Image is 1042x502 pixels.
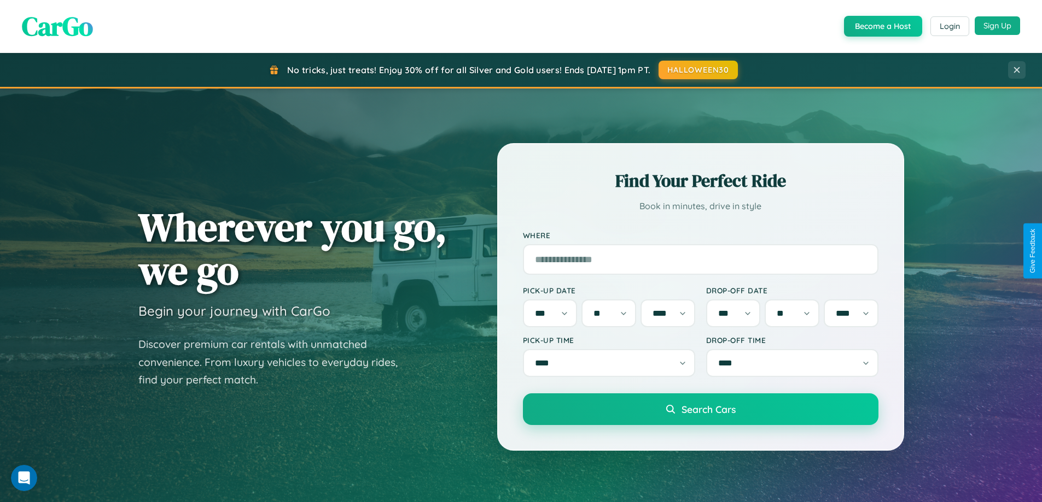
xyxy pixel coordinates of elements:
h3: Begin your journey with CarGo [138,303,330,319]
label: Drop-off Date [706,286,878,295]
button: Become a Host [844,16,922,37]
span: CarGo [22,8,93,44]
p: Book in minutes, drive in style [523,198,878,214]
button: Search Cars [523,393,878,425]
label: Where [523,231,878,240]
span: No tricks, just treats! Enjoy 30% off for all Silver and Gold users! Ends [DATE] 1pm PT. [287,64,650,75]
iframe: Intercom live chat [11,465,37,491]
h1: Wherever you go, we go [138,205,447,292]
button: Login [930,16,969,36]
button: Sign Up [975,16,1020,35]
span: Search Cars [682,403,736,415]
label: Pick-up Time [523,335,695,345]
label: Drop-off Time [706,335,878,345]
h2: Find Your Perfect Ride [523,169,878,193]
button: HALLOWEEN30 [659,61,738,79]
div: Give Feedback [1029,229,1037,273]
label: Pick-up Date [523,286,695,295]
p: Discover premium car rentals with unmatched convenience. From luxury vehicles to everyday rides, ... [138,335,412,389]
